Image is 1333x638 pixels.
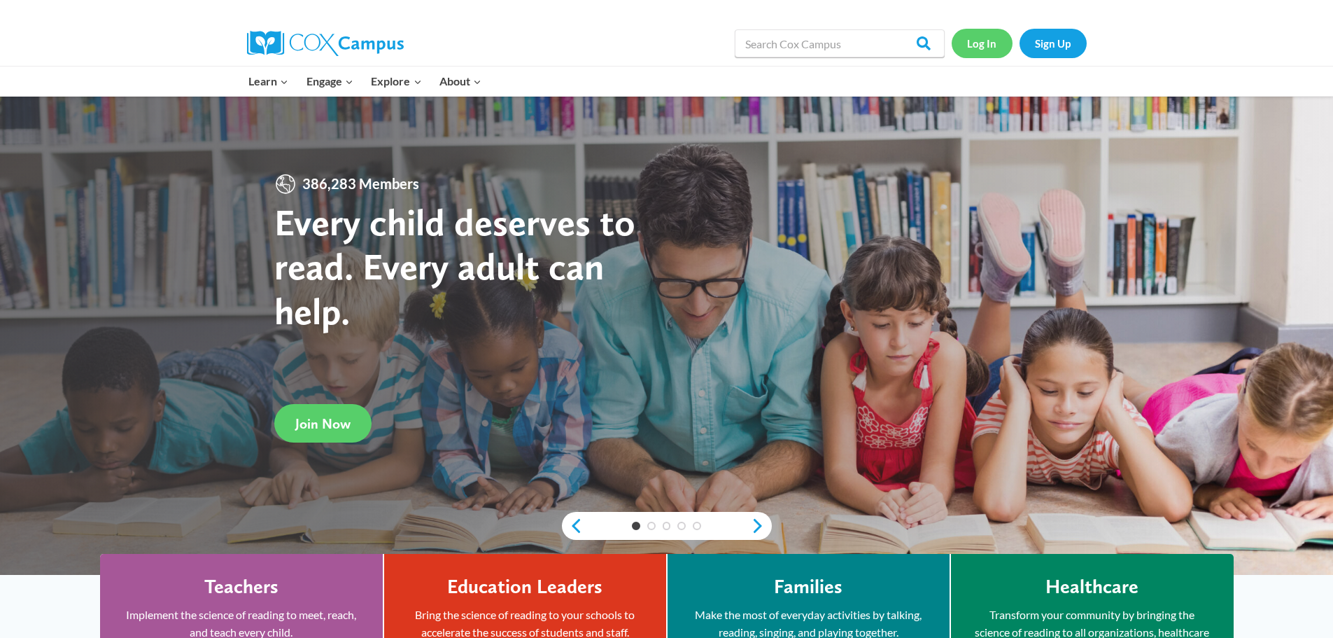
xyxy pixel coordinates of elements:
a: 2 [647,522,656,530]
button: Child menu of Explore [362,67,431,96]
h4: Education Leaders [447,575,602,599]
div: content slider buttons [562,512,772,540]
a: previous [562,518,583,534]
a: 3 [663,522,671,530]
button: Child menu of Learn [240,67,298,96]
button: Child menu of About [430,67,491,96]
h4: Teachers [204,575,278,599]
h4: Healthcare [1045,575,1138,599]
img: Cox Campus [247,31,404,56]
span: 386,283 Members [297,173,425,195]
a: 4 [677,522,686,530]
a: Join Now [274,404,372,443]
span: Join Now [295,415,351,432]
nav: Secondary Navigation [952,29,1087,57]
input: Search Cox Campus [735,29,945,57]
strong: Every child deserves to read. Every adult can help. [274,200,635,333]
a: 5 [693,522,701,530]
button: Child menu of Engage [297,67,362,96]
a: Sign Up [1020,29,1087,57]
a: 1 [632,522,640,530]
a: next [751,518,772,534]
h4: Families [774,575,842,599]
a: Log In [952,29,1013,57]
nav: Primary Navigation [240,67,491,96]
